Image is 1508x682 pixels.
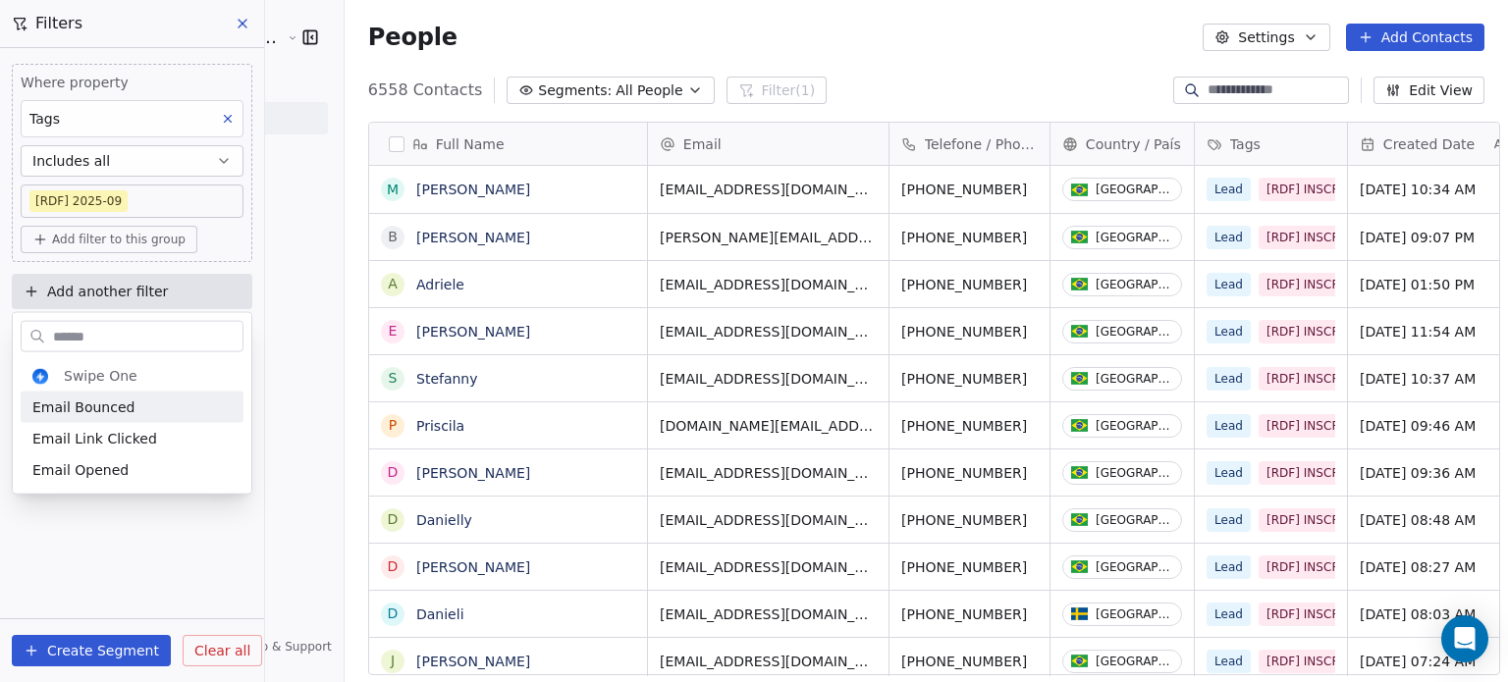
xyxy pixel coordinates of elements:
span: Email Link Clicked [32,429,157,448]
div: Suggestions [21,360,243,486]
img: cropped-swipepages4x-32x32.png [32,369,48,385]
span: Email Opened [32,460,129,480]
span: Swipe One [64,366,137,386]
span: Email Bounced [32,397,135,417]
